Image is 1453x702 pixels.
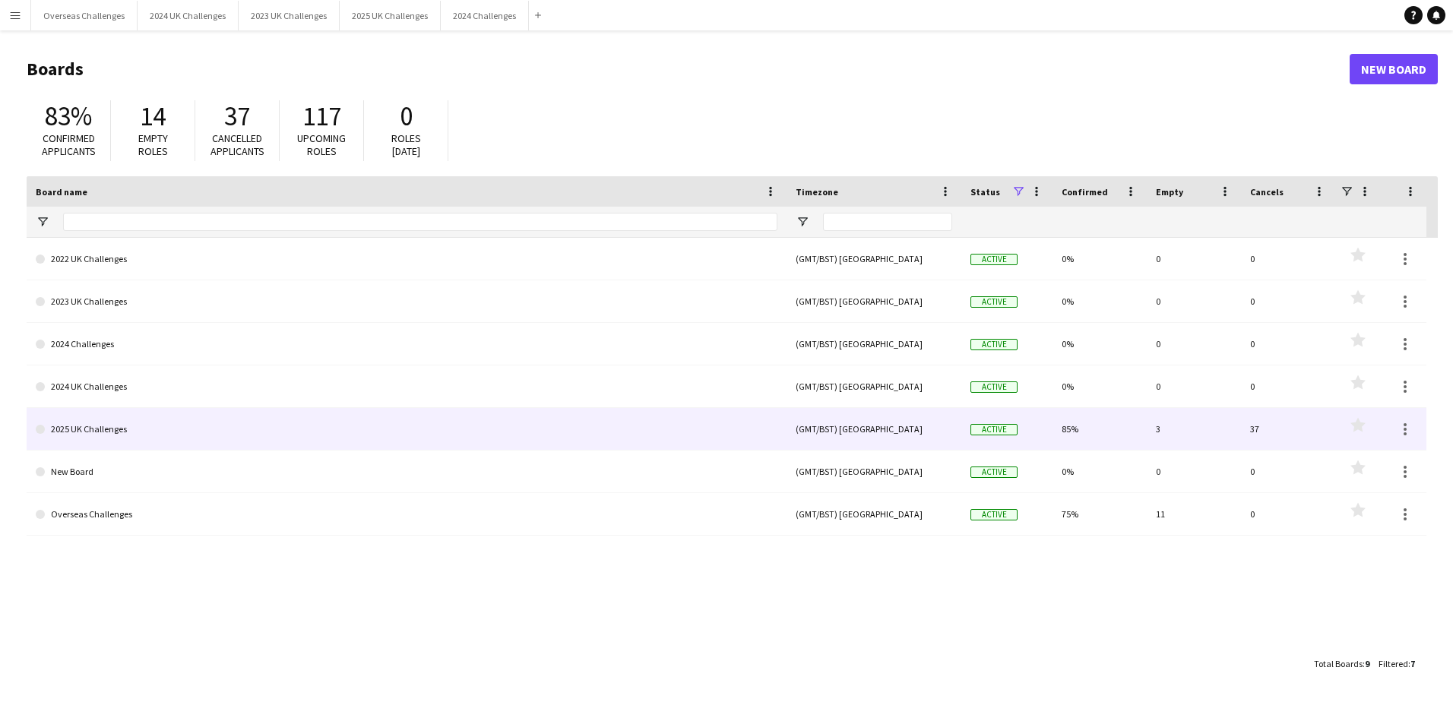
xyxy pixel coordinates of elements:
[138,1,239,30] button: 2024 UK Challenges
[31,1,138,30] button: Overseas Challenges
[970,296,1018,308] span: Active
[1147,323,1241,365] div: 0
[1379,658,1408,669] span: Filtered
[1062,186,1108,198] span: Confirmed
[1147,280,1241,322] div: 0
[796,215,809,229] button: Open Filter Menu
[970,186,1000,198] span: Status
[823,213,952,231] input: Timezone Filter Input
[36,323,777,365] a: 2024 Challenges
[36,408,777,451] a: 2025 UK Challenges
[1379,649,1415,678] div: :
[1314,658,1363,669] span: Total Boards
[970,509,1018,520] span: Active
[1147,365,1241,407] div: 0
[787,280,961,322] div: (GMT/BST) [GEOGRAPHIC_DATA]
[1053,451,1147,492] div: 0%
[340,1,441,30] button: 2025 UK Challenges
[1250,186,1284,198] span: Cancels
[140,100,166,133] span: 14
[36,186,87,198] span: Board name
[1350,54,1438,84] a: New Board
[27,58,1350,81] h1: Boards
[36,238,777,280] a: 2022 UK Challenges
[1241,365,1335,407] div: 0
[970,254,1018,265] span: Active
[1053,238,1147,280] div: 0%
[1147,408,1241,450] div: 3
[1241,451,1335,492] div: 0
[970,339,1018,350] span: Active
[1241,280,1335,322] div: 0
[36,280,777,323] a: 2023 UK Challenges
[1053,323,1147,365] div: 0%
[796,186,838,198] span: Timezone
[224,100,250,133] span: 37
[787,493,961,535] div: (GMT/BST) [GEOGRAPHIC_DATA]
[1241,493,1335,535] div: 0
[1314,649,1369,678] div: :
[970,424,1018,435] span: Active
[787,451,961,492] div: (GMT/BST) [GEOGRAPHIC_DATA]
[297,131,346,158] span: Upcoming roles
[42,131,96,158] span: Confirmed applicants
[970,466,1018,478] span: Active
[1053,493,1147,535] div: 75%
[1053,408,1147,450] div: 85%
[138,131,168,158] span: Empty roles
[787,323,961,365] div: (GMT/BST) [GEOGRAPHIC_DATA]
[1241,238,1335,280] div: 0
[45,100,92,133] span: 83%
[239,1,340,30] button: 2023 UK Challenges
[391,131,421,158] span: Roles [DATE]
[1053,365,1147,407] div: 0%
[1147,451,1241,492] div: 0
[36,365,777,408] a: 2024 UK Challenges
[1053,280,1147,322] div: 0%
[36,493,777,536] a: Overseas Challenges
[1241,408,1335,450] div: 37
[787,408,961,450] div: (GMT/BST) [GEOGRAPHIC_DATA]
[1156,186,1183,198] span: Empty
[1365,658,1369,669] span: 9
[970,381,1018,393] span: Active
[1147,493,1241,535] div: 11
[787,365,961,407] div: (GMT/BST) [GEOGRAPHIC_DATA]
[441,1,529,30] button: 2024 Challenges
[302,100,341,133] span: 117
[1410,658,1415,669] span: 7
[211,131,264,158] span: Cancelled applicants
[1241,323,1335,365] div: 0
[36,215,49,229] button: Open Filter Menu
[787,238,961,280] div: (GMT/BST) [GEOGRAPHIC_DATA]
[63,213,777,231] input: Board name Filter Input
[1147,238,1241,280] div: 0
[400,100,413,133] span: 0
[36,451,777,493] a: New Board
